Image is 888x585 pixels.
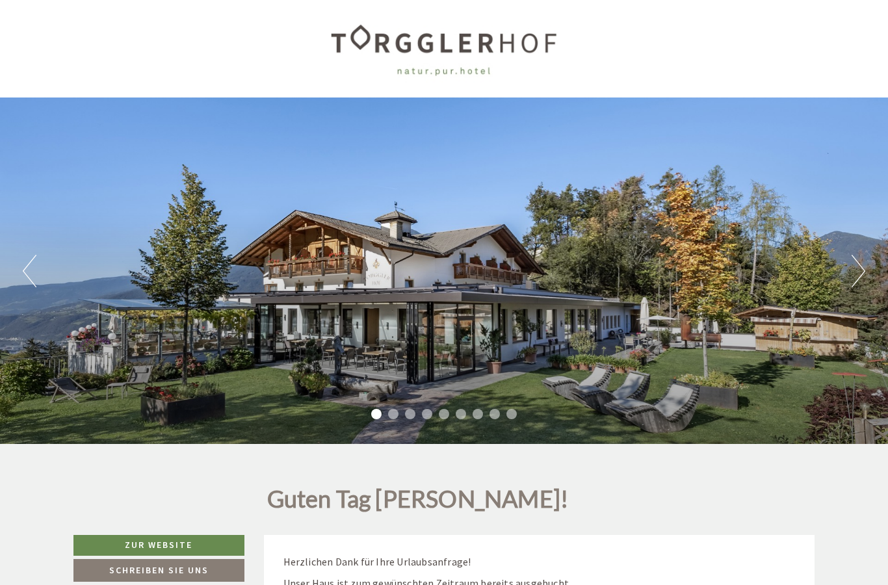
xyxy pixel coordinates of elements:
[852,255,865,287] button: Next
[73,535,244,556] a: Zur Website
[23,255,36,287] button: Previous
[267,486,569,519] h1: Guten Tag [PERSON_NAME]!
[73,559,244,582] a: Schreiben Sie uns
[283,554,796,569] p: Herzlichen Dank für Ihre Urlaubsanfrage!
